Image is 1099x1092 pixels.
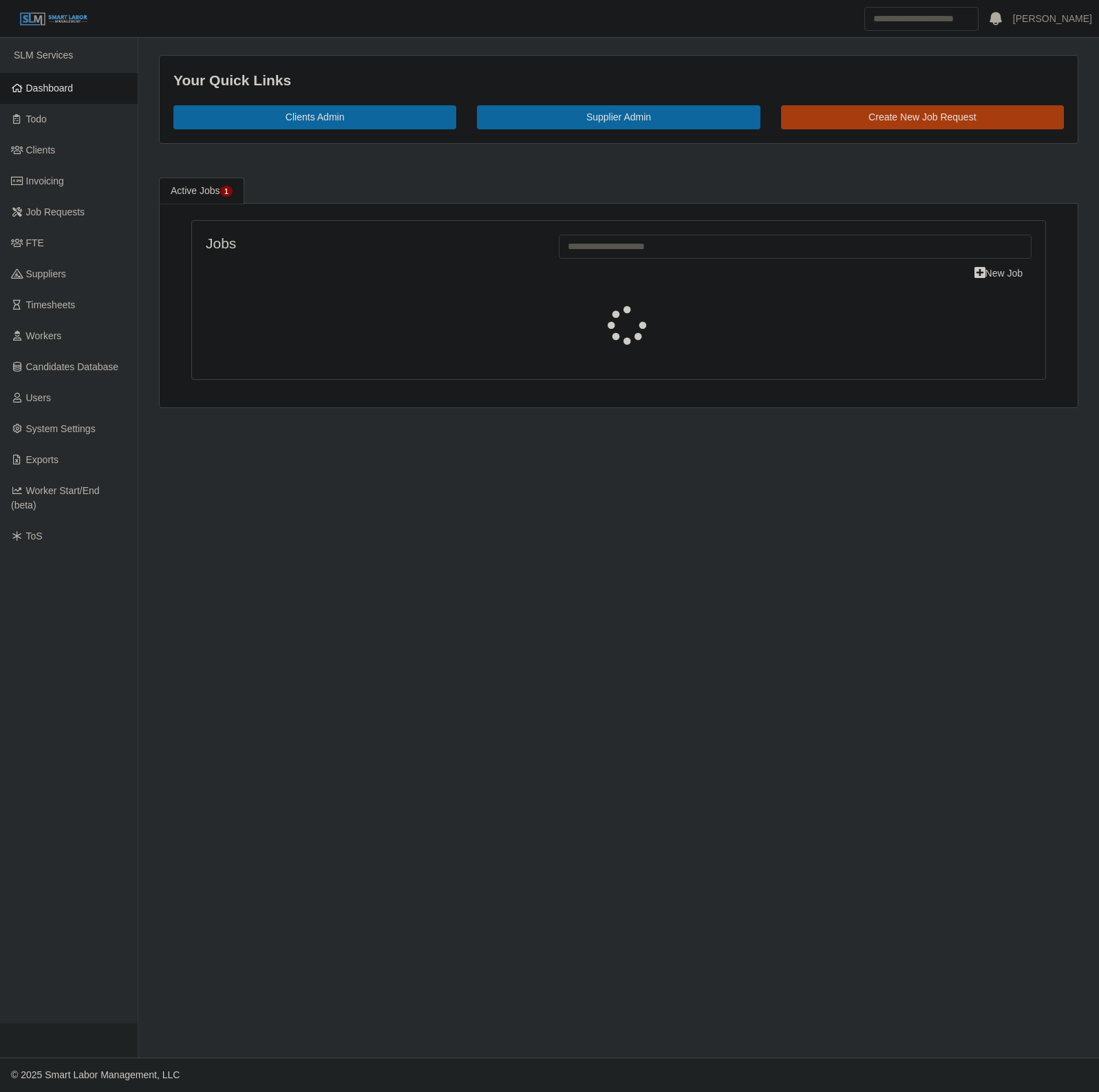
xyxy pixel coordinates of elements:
[26,83,74,94] span: Dashboard
[14,50,73,61] span: SLM Services
[26,114,47,125] span: Todo
[477,105,760,129] a: Supplier Admin
[26,423,96,434] span: System Settings
[26,268,66,279] span: Suppliers
[1013,12,1092,26] a: [PERSON_NAME]
[965,261,1032,286] a: New Job
[26,392,52,403] span: Users
[206,235,538,252] h4: Jobs
[26,175,64,186] span: Invoicing
[26,531,43,542] span: ToS
[26,144,56,156] span: Clients
[173,69,1064,92] div: Your Quick Links
[11,1069,180,1080] span: © 2025 Smart Labor Management, LLC
[26,299,76,310] span: Timesheets
[220,186,233,197] span: Pending Jobs
[11,485,100,511] span: Worker Start/End (beta)
[864,7,979,31] input: Search
[26,361,119,372] span: Candidates Database
[26,330,62,341] span: Workers
[26,206,85,217] span: Job Requests
[173,105,456,129] a: Clients Admin
[26,237,44,248] span: FTE
[781,105,1064,129] a: Create New Job Request
[19,12,88,27] img: SLM Logo
[26,454,58,465] span: Exports
[159,178,244,204] a: Active Jobs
